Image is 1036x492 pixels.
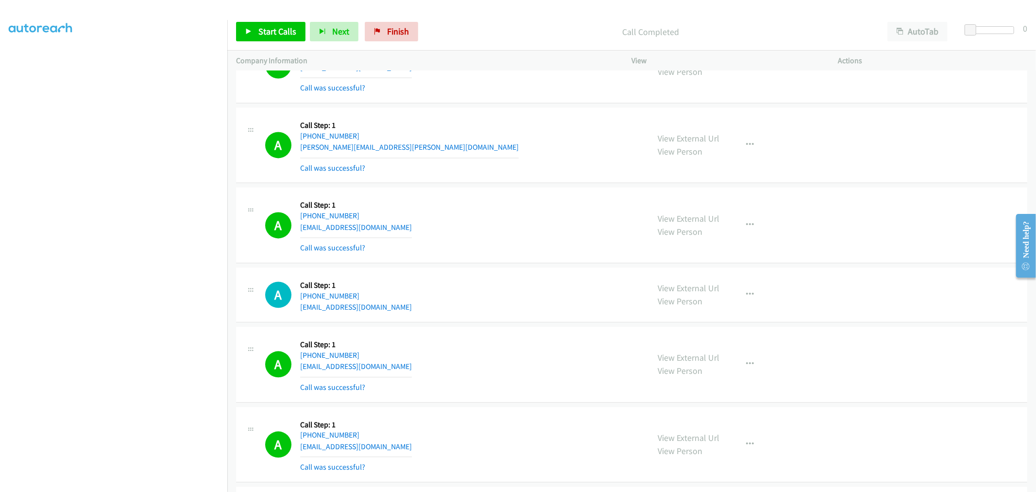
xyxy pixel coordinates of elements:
[300,462,365,472] a: Call was successful?
[658,226,703,237] a: View Person
[300,291,359,300] a: [PHONE_NUMBER]
[658,445,703,457] a: View Person
[658,432,720,443] a: View External Url
[387,26,409,37] span: Finish
[658,133,720,144] a: View External Url
[658,352,720,363] a: View External Url
[300,63,412,72] a: [EMAIL_ADDRESS][DOMAIN_NAME]
[258,26,296,37] span: Start Calls
[265,431,291,457] h1: A
[300,83,365,92] a: Call was successful?
[300,211,359,220] a: [PHONE_NUMBER]
[838,55,1027,67] p: Actions
[300,142,519,152] a: [PERSON_NAME][EMAIL_ADDRESS][PERSON_NAME][DOMAIN_NAME]
[332,26,349,37] span: Next
[265,212,291,238] h1: A
[365,22,418,41] a: Finish
[236,22,306,41] a: Start Calls
[887,22,948,41] button: AutoTab
[658,213,720,224] a: View External Url
[300,383,365,392] a: Call was successful?
[236,55,614,67] p: Company Information
[300,351,359,360] a: [PHONE_NUMBER]
[300,442,412,451] a: [EMAIL_ADDRESS][DOMAIN_NAME]
[658,296,703,307] a: View Person
[658,282,720,294] a: View External Url
[300,340,412,350] h5: Call Step: 1
[300,362,412,371] a: [EMAIL_ADDRESS][DOMAIN_NAME]
[265,281,291,308] h1: A
[1008,207,1036,284] iframe: Resource Center
[431,25,870,38] p: Call Completed
[300,131,359,141] a: [PHONE_NUMBER]
[632,55,821,67] p: View
[310,22,358,41] button: Next
[658,146,703,157] a: View Person
[300,420,412,430] h5: Call Step: 1
[265,351,291,377] h1: A
[658,365,703,376] a: View Person
[9,29,227,491] iframe: To enrich screen reader interactions, please activate Accessibility in Grammarly extension settings
[300,430,359,439] a: [PHONE_NUMBER]
[300,163,365,173] a: Call was successful?
[300,200,412,210] h5: Call Step: 1
[300,121,519,130] h5: Call Step: 1
[300,223,412,232] a: [EMAIL_ADDRESS][DOMAIN_NAME]
[300,243,365,252] a: Call was successful?
[265,132,291,158] h1: A
[300,302,412,312] a: [EMAIL_ADDRESS][DOMAIN_NAME]
[658,66,703,77] a: View Person
[1023,22,1027,35] div: 0
[300,281,412,290] h5: Call Step: 1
